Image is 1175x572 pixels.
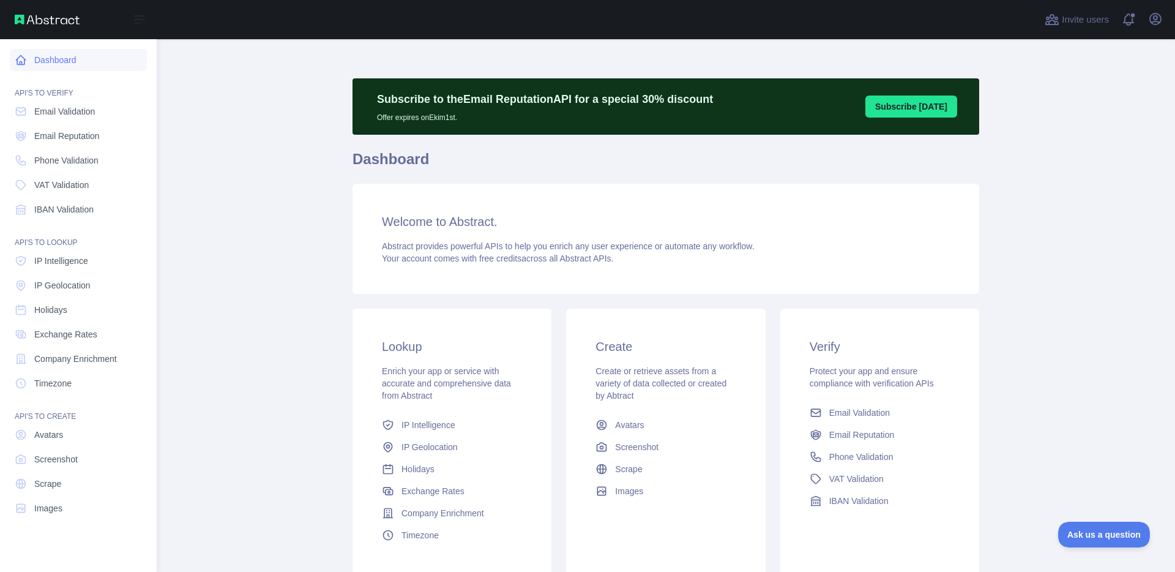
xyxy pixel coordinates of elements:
[377,524,527,546] a: Timezone
[352,149,979,179] h1: Dashboard
[401,507,484,519] span: Company Enrichment
[34,353,117,365] span: Company Enrichment
[34,279,91,292] span: IP Geolocation
[34,203,94,216] span: IBAN Validation
[382,338,522,355] h3: Lookup
[10,223,147,247] div: API'S TO LOOKUP
[10,198,147,220] a: IBAN Validation
[10,397,147,421] div: API'S TO CREATE
[382,213,950,230] h3: Welcome to Abstract.
[10,274,147,296] a: IP Geolocation
[805,402,955,424] a: Email Validation
[1062,13,1109,27] span: Invite users
[401,419,455,431] span: IP Intelligence
[1042,10,1111,29] button: Invite users
[479,254,521,263] span: free credits
[10,323,147,345] a: Exchange Rates
[382,254,613,263] span: Your account comes with across all Abstract APIs.
[10,299,147,321] a: Holidays
[10,100,147,122] a: Email Validation
[10,372,147,394] a: Timezone
[591,414,740,436] a: Avatars
[595,338,736,355] h3: Create
[805,424,955,446] a: Email Reputation
[829,495,889,507] span: IBAN Validation
[10,149,147,171] a: Phone Validation
[34,154,99,167] span: Phone Validation
[1058,522,1151,548] iframe: Toggle Customer Support
[810,338,950,355] h3: Verify
[615,485,643,497] span: Images
[377,436,527,458] a: IP Geolocation
[34,478,61,490] span: Scrape
[34,377,72,389] span: Timezone
[377,108,713,122] p: Offer expires on Ekim 1st.
[829,429,895,441] span: Email Reputation
[377,502,527,524] a: Company Enrichment
[34,453,78,465] span: Screenshot
[34,502,62,514] span: Images
[34,105,95,118] span: Email Validation
[805,468,955,490] a: VAT Validation
[10,125,147,147] a: Email Reputation
[10,250,147,272] a: IP Intelligence
[10,49,147,71] a: Dashboard
[377,91,713,108] p: Subscribe to the Email Reputation API for a special 30 % discount
[377,458,527,480] a: Holidays
[10,473,147,495] a: Scrape
[810,366,934,388] span: Protect your app and ensure compliance with verification APIs
[377,414,527,436] a: IP Intelligence
[591,436,740,458] a: Screenshot
[401,529,439,541] span: Timezone
[401,463,435,475] span: Holidays
[382,241,755,251] span: Abstract provides powerful APIs to help you enrich any user experience or automate any workflow.
[805,446,955,468] a: Phone Validation
[34,130,100,142] span: Email Reputation
[595,366,726,401] span: Create or retrieve assets from a variety of data collected or created by Abtract
[34,429,63,441] span: Avatars
[34,304,67,316] span: Holidays
[805,490,955,512] a: IBAN Validation
[829,473,884,485] span: VAT Validation
[829,451,893,463] span: Phone Validation
[10,424,147,446] a: Avatars
[34,328,97,341] span: Exchange Rates
[401,441,458,453] span: IP Geolocation
[377,480,527,502] a: Exchange Rates
[10,174,147,196] a: VAT Validation
[615,419,644,431] span: Avatars
[34,255,88,267] span: IP Intelligence
[382,366,511,401] span: Enrich your app or service with accurate and comprehensive data from Abstract
[401,485,464,497] span: Exchange Rates
[34,179,89,191] span: VAT Validation
[615,463,642,475] span: Scrape
[591,480,740,502] a: Images
[865,96,957,118] button: Subscribe [DATE]
[15,15,80,24] img: Abstract API
[829,407,890,419] span: Email Validation
[10,73,147,98] div: API'S TO VERIFY
[10,497,147,519] a: Images
[10,348,147,370] a: Company Enrichment
[591,458,740,480] a: Scrape
[10,448,147,470] a: Screenshot
[615,441,658,453] span: Screenshot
